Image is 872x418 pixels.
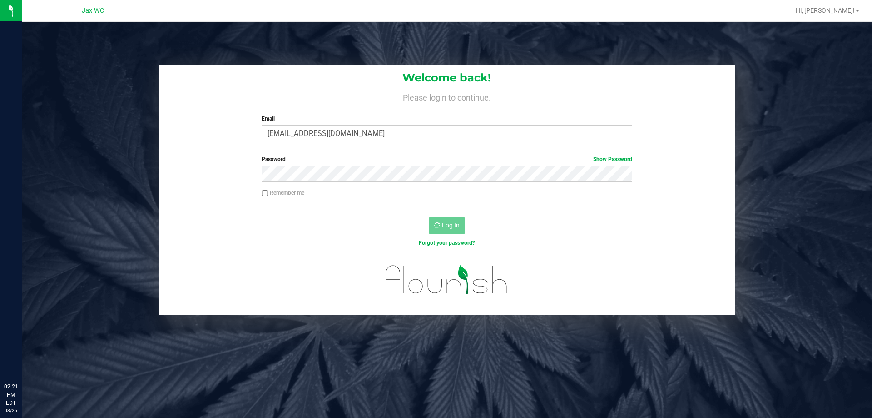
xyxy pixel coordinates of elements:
[4,383,18,407] p: 02:21 PM EDT
[159,91,735,102] h4: Please login to continue.
[262,190,268,196] input: Remember me
[442,222,460,229] span: Log In
[419,240,475,246] a: Forgot your password?
[375,257,519,303] img: flourish_logo.svg
[4,407,18,414] p: 08/25
[796,7,855,14] span: Hi, [PERSON_NAME]!
[262,115,632,123] label: Email
[593,156,632,162] a: Show Password
[159,72,735,84] h1: Welcome back!
[82,7,104,15] span: Jax WC
[262,189,304,197] label: Remember me
[429,217,465,234] button: Log In
[262,156,286,162] span: Password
